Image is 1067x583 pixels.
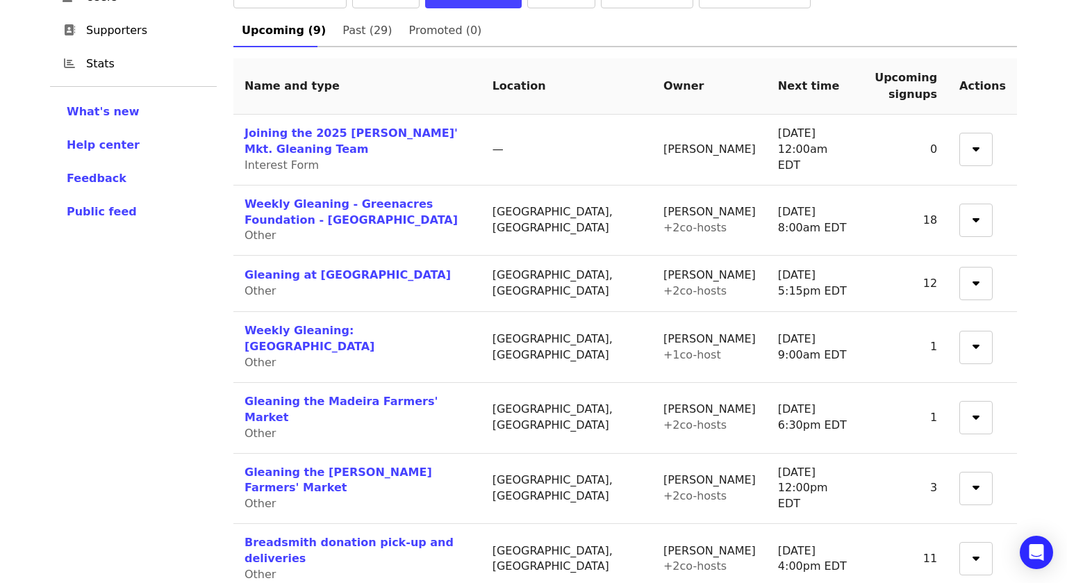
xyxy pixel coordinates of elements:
[973,338,979,351] i: sort-down icon
[245,197,458,227] a: Weekly Gleaning - Greenacres Foundation - [GEOGRAPHIC_DATA]
[245,427,276,440] span: Other
[875,480,937,496] div: 3
[973,409,979,422] i: sort-down icon
[67,205,137,218] span: Public feed
[493,331,641,363] div: [GEOGRAPHIC_DATA], [GEOGRAPHIC_DATA]
[493,204,641,236] div: [GEOGRAPHIC_DATA], [GEOGRAPHIC_DATA]
[67,204,200,220] a: Public feed
[767,454,863,525] td: [DATE] 12:00pm EDT
[875,339,937,355] div: 1
[493,473,641,504] div: [GEOGRAPHIC_DATA], [GEOGRAPHIC_DATA]
[875,410,937,426] div: 1
[663,284,756,299] div: + 2 co-host s
[245,284,276,297] span: Other
[64,57,75,70] i: chart-bar icon
[233,14,334,47] a: Upcoming (9)
[342,21,392,40] span: Past (29)
[1020,536,1053,569] div: Open Intercom Messenger
[493,402,641,434] div: [GEOGRAPHIC_DATA], [GEOGRAPHIC_DATA]
[245,395,438,424] a: Gleaning the Madeira Farmers' Market
[86,56,206,72] span: Stats
[67,137,200,154] a: Help center
[663,220,756,236] div: + 2 co-host s
[767,58,863,115] th: Next time
[245,229,276,242] span: Other
[767,383,863,454] td: [DATE] 6:30pm EDT
[245,497,276,510] span: Other
[663,488,756,504] div: + 2 co-host s
[67,138,140,151] span: Help center
[245,324,374,353] a: Weekly Gleaning: [GEOGRAPHIC_DATA]
[767,256,863,312] td: [DATE] 5:15pm EDT
[493,142,641,158] div: —
[973,211,979,224] i: sort-down icon
[767,312,863,383] td: [DATE] 9:00am EDT
[67,170,126,187] button: Feedback
[875,142,937,158] div: 0
[652,454,767,525] td: [PERSON_NAME]
[652,186,767,256] td: [PERSON_NAME]
[652,115,767,186] td: [PERSON_NAME]
[875,213,937,229] div: 18
[767,115,863,186] td: [DATE] 12:00am EDT
[50,14,217,47] a: Supporters
[245,568,276,581] span: Other
[50,47,217,81] a: Stats
[242,21,326,40] span: Upcoming (9)
[875,551,937,567] div: 11
[245,466,432,495] a: Gleaning the [PERSON_NAME] Farmers' Market
[973,140,979,154] i: sort-down icon
[973,479,979,492] i: sort-down icon
[401,14,490,47] a: Promoted (0)
[663,559,756,575] div: + 2 co-host s
[652,312,767,383] td: [PERSON_NAME]
[493,543,641,575] div: [GEOGRAPHIC_DATA], [GEOGRAPHIC_DATA]
[245,268,451,281] a: Gleaning at [GEOGRAPHIC_DATA]
[948,58,1017,115] th: Actions
[245,356,276,369] span: Other
[233,58,481,115] th: Name and type
[86,22,206,39] span: Supporters
[245,158,319,172] span: Interest Form
[245,536,454,565] a: Breadsmith donation pick-up and deliveries
[663,347,756,363] div: + 1 co-host
[67,105,140,118] span: What's new
[973,550,979,563] i: sort-down icon
[67,104,200,120] a: What's new
[875,71,937,101] span: Upcoming signups
[767,186,863,256] td: [DATE] 8:00am EDT
[652,256,767,312] td: [PERSON_NAME]
[663,418,756,434] div: + 2 co-host s
[245,126,458,156] a: Joining the 2025 [PERSON_NAME]' Mkt. Gleaning Team
[493,268,641,299] div: [GEOGRAPHIC_DATA], [GEOGRAPHIC_DATA]
[652,58,767,115] th: Owner
[973,274,979,288] i: sort-down icon
[334,14,400,47] a: Past (29)
[652,383,767,454] td: [PERSON_NAME]
[875,276,937,292] div: 12
[64,24,75,37] i: address-book icon
[481,58,652,115] th: Location
[409,21,482,40] span: Promoted (0)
